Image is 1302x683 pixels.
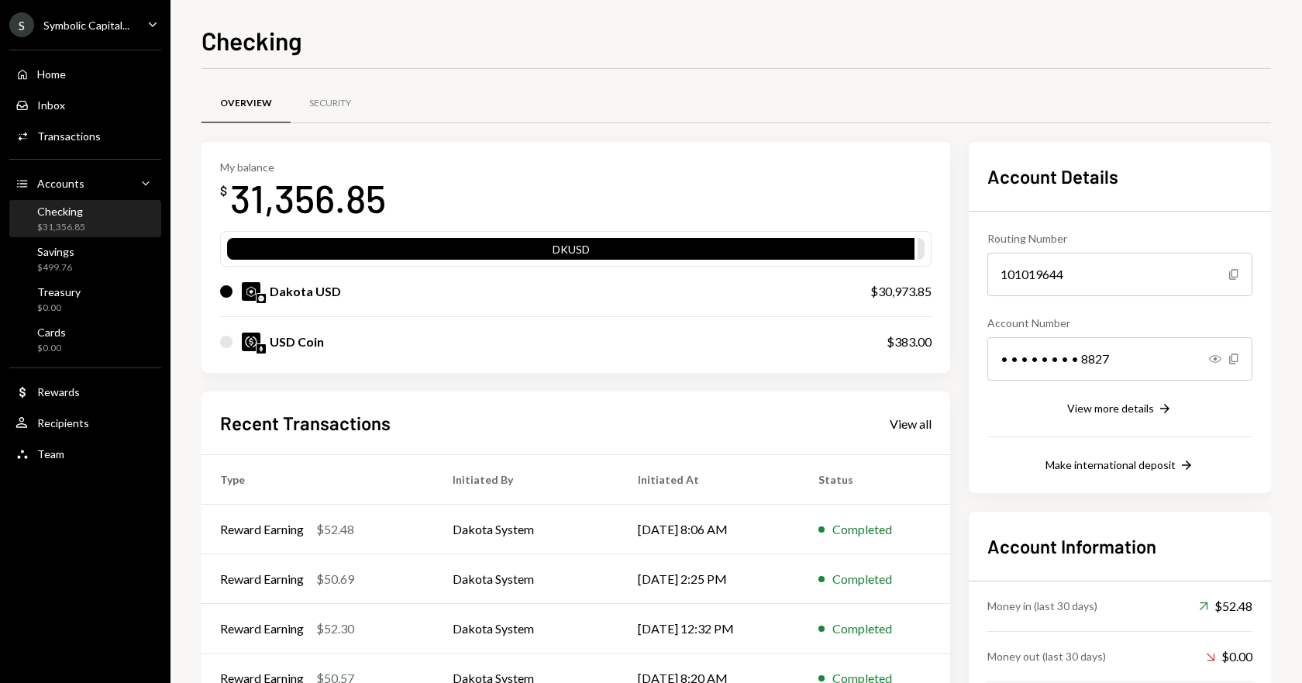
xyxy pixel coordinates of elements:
[227,241,914,263] div: DKUSD
[37,129,101,143] div: Transactions
[619,554,800,604] td: [DATE] 2:25 PM
[316,619,354,638] div: $52.30
[220,183,227,198] div: $
[37,447,64,461] div: Team
[987,164,1252,189] h2: Account Details
[434,554,619,604] td: Dakota System
[37,302,81,315] div: $0.00
[987,598,1097,614] div: Money in (last 30 days)
[37,67,66,81] div: Home
[434,505,619,554] td: Dakota System
[220,570,304,588] div: Reward Earning
[220,410,391,436] h2: Recent Transactions
[9,409,161,436] a: Recipients
[220,619,304,638] div: Reward Earning
[9,122,161,150] a: Transactions
[832,570,892,588] div: Completed
[800,455,950,505] th: Status
[987,315,1252,331] div: Account Number
[220,160,386,174] div: My balance
[43,19,129,32] div: Symbolic Capital...
[9,200,161,237] a: Checking$31,356.85
[1067,401,1173,418] button: View more details
[870,282,932,301] div: $30,973.85
[37,342,66,355] div: $0.00
[37,416,89,429] div: Recipients
[316,520,354,539] div: $52.48
[832,619,892,638] div: Completed
[37,98,65,112] div: Inbox
[434,455,619,505] th: Initiated By
[619,604,800,654] td: [DATE] 12:32 PM
[37,245,74,258] div: Savings
[9,281,161,318] a: Treasury$0.00
[37,385,80,398] div: Rewards
[9,240,161,278] a: Savings$499.76
[987,337,1252,381] div: • • • • • • • • 8827
[201,25,302,56] h1: Checking
[9,91,161,119] a: Inbox
[37,326,66,339] div: Cards
[309,97,351,110] div: Security
[230,174,386,222] div: 31,356.85
[242,282,260,301] img: DKUSD
[1045,458,1176,471] div: Make international deposit
[619,505,800,554] td: [DATE] 8:06 AM
[37,285,81,298] div: Treasury
[832,520,892,539] div: Completed
[37,221,85,234] div: $31,356.85
[270,282,341,301] div: Dakota USD
[9,321,161,358] a: Cards$0.00
[9,60,161,88] a: Home
[1045,457,1194,474] button: Make international deposit
[316,570,354,588] div: $50.69
[987,253,1252,296] div: 101019644
[270,333,324,351] div: USD Coin
[619,455,800,505] th: Initiated At
[987,230,1252,247] div: Routing Number
[987,648,1106,664] div: Money out (last 30 days)
[201,455,434,505] th: Type
[9,378,161,405] a: Rewards
[1199,597,1252,616] div: $52.48
[257,344,266,354] img: ethereum-mainnet
[37,205,85,218] div: Checking
[201,85,291,124] a: Overview
[9,12,34,37] div: S
[257,294,266,303] img: base-mainnet
[890,416,932,432] div: View all
[220,520,304,539] div: Reward Earning
[987,533,1252,559] h2: Account Information
[9,440,161,467] a: Team
[890,415,932,432] a: View all
[434,604,619,654] td: Dakota System
[242,333,260,351] img: USDC
[220,97,272,110] div: Overview
[1206,647,1252,666] div: $0.00
[1067,402,1154,415] div: View more details
[291,85,370,124] a: Security
[37,177,84,190] div: Accounts
[887,333,932,351] div: $383.00
[9,169,161,197] a: Accounts
[37,261,74,274] div: $499.76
